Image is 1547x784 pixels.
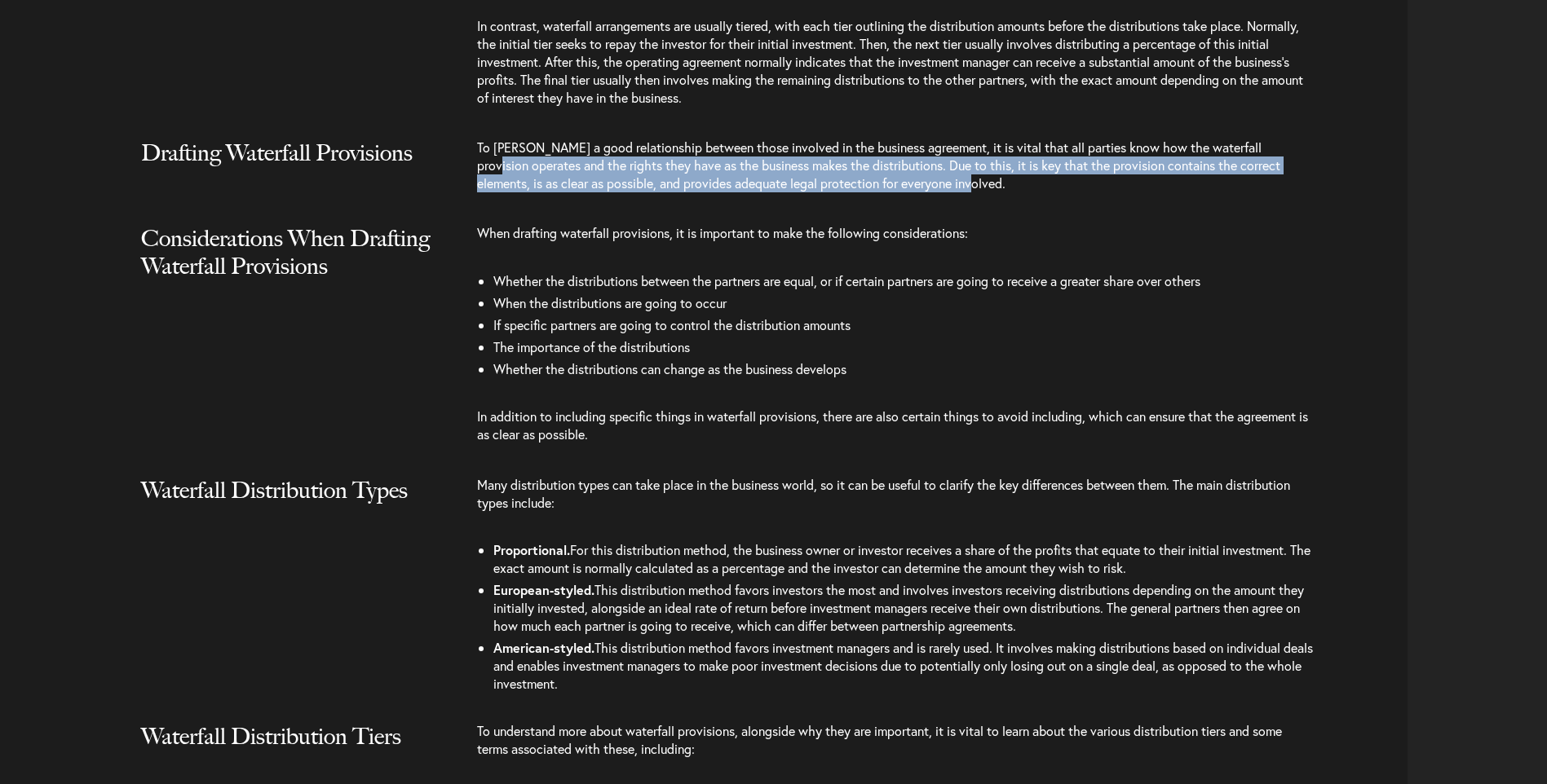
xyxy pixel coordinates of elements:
[493,360,846,377] span: Whether the distributions can change as the business develops
[493,639,1313,692] span: This distribution method favors investment managers and is rarely used. It involves making distri...
[141,224,433,312] h2: Considerations When Drafting Waterfall Provisions
[477,17,1303,106] span: In contrast, waterfall arrangements are usually tiered, with each tier outlining the distribution...
[493,541,1311,576] span: For this distribution method, the business owner or investor receives a share of the profits that...
[477,722,1282,757] span: To understand more about waterfall provisions, alongside why they are important, it is vital to l...
[493,541,570,558] b: Proportional.
[141,476,433,536] h2: Waterfall Distribution Types
[493,338,690,355] span: The importance of the distributions
[477,224,968,241] span: When drafting waterfall provisions, it is important to make the following considerations:
[477,407,1308,443] span: In addition to including specific things in waterfall provisions, there are also certain things t...
[493,294,727,311] span: When the distributions are going to occur
[141,722,433,782] h2: Waterfall Distribution Tiers
[493,316,851,333] span: If specific partners are going to control the distribution amounts
[141,139,433,199] h2: Drafting Waterfall Provisions
[493,581,1304,634] span: This distribution method favors investors the most and involves investors receiving distributions...
[493,581,594,598] b: European-styled.
[477,139,1280,192] span: To [PERSON_NAME] a good relationship between those involved in the business agreement, it is vita...
[477,476,1290,511] span: Many distribution types can take place in the business world, so it can be useful to clarify the ...
[493,639,594,656] b: American-styled.
[493,272,1200,289] span: Whether the distributions between the partners are equal, or if certain partners are going to rec...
